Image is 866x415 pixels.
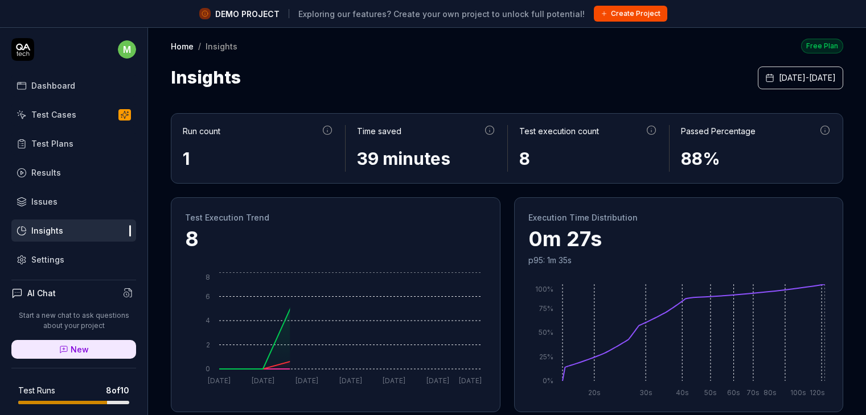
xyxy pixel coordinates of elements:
div: / [198,40,201,52]
a: Home [171,40,194,52]
tspan: [DATE] [252,376,274,385]
tspan: 6 [206,292,210,301]
div: 88% [681,146,831,172]
tspan: [DATE] [459,376,482,385]
h2: Test Execution Trend [185,211,486,223]
div: Issues [31,196,58,208]
p: p95: 1m 35s [528,254,830,266]
span: New [71,343,89,355]
tspan: [DATE] [383,376,405,385]
tspan: [DATE] [426,376,449,385]
div: Test execution count [519,125,599,137]
tspan: 100% [535,285,553,293]
h1: Insights [171,65,241,90]
div: 8 [519,146,658,172]
span: Exploring our features? Create your own project to unlock full potential! [298,8,585,20]
tspan: [DATE] [339,376,362,385]
a: Results [11,161,136,184]
tspan: 50% [539,328,553,337]
div: Free Plan [801,39,843,53]
a: Test Cases [11,103,136,126]
button: Create Project [594,6,667,22]
div: Insights [206,40,237,52]
a: Dashboard [11,74,136,97]
tspan: 20s [588,388,600,397]
button: [DATE]-[DATE] [758,67,843,89]
p: 8 [185,223,486,254]
tspan: 30s [639,388,652,397]
div: Test Plans [31,138,73,150]
tspan: [DATE] [295,376,318,385]
a: Issues [11,190,136,213]
div: Insights [31,225,63,236]
div: Time saved [357,125,401,137]
tspan: 0% [543,376,553,385]
div: 1 [183,146,334,172]
tspan: 25% [539,352,553,361]
tspan: 75% [539,304,553,313]
tspan: [DATE] [208,376,231,385]
span: m [118,40,136,59]
p: Start a new chat to ask questions about your project [11,310,136,331]
p: 0m 27s [528,223,830,254]
h5: Test Runs [18,385,55,396]
a: Settings [11,248,136,271]
tspan: 8 [206,273,210,281]
span: DEMO PROJECT [215,8,280,20]
tspan: 80s [764,388,777,397]
div: Run count [183,125,220,137]
div: Test Cases [31,109,76,121]
span: [DATE] - [DATE] [779,72,836,84]
tspan: 120s [810,388,825,397]
h4: AI Chat [27,287,56,299]
div: Passed Percentage [681,125,756,137]
a: New [11,340,136,359]
tspan: 60s [727,388,740,397]
div: Dashboard [31,80,75,92]
tspan: 50s [704,388,716,397]
div: Results [31,167,61,179]
a: Test Plans [11,132,136,155]
tspan: 40s [675,388,688,397]
tspan: 0 [206,364,210,373]
tspan: 2 [206,341,210,349]
tspan: 100s [790,388,806,397]
h2: Execution Time Distribution [528,211,830,223]
div: Settings [31,254,64,265]
div: 39 minutes [357,146,496,172]
tspan: 70s [746,388,760,397]
button: Free Plan [801,38,843,53]
tspan: 4 [206,316,210,325]
button: m [118,38,136,61]
a: Insights [11,219,136,242]
span: 8 of 10 [106,384,129,396]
